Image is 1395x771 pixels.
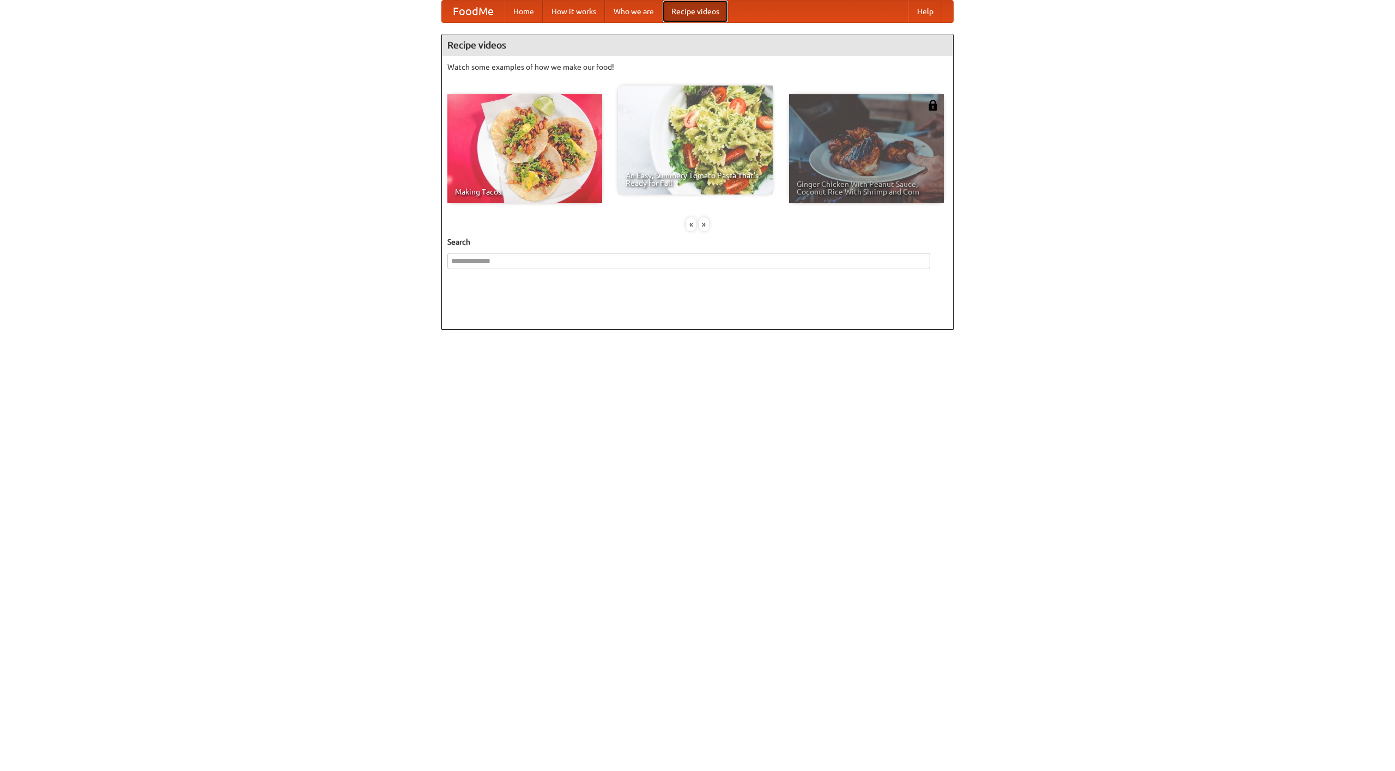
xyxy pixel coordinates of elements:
span: Making Tacos [455,188,595,196]
div: » [699,217,709,231]
a: Making Tacos [447,94,602,203]
a: Who we are [605,1,663,22]
a: Recipe videos [663,1,728,22]
a: Home [505,1,543,22]
h5: Search [447,236,948,247]
h4: Recipe videos [442,34,953,56]
img: 483408.png [927,100,938,111]
div: « [686,217,696,231]
p: Watch some examples of how we make our food! [447,62,948,72]
a: An Easy, Summery Tomato Pasta That's Ready for Fall [618,86,773,195]
a: FoodMe [442,1,505,22]
span: An Easy, Summery Tomato Pasta That's Ready for Fall [626,172,765,187]
a: How it works [543,1,605,22]
a: Help [908,1,942,22]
